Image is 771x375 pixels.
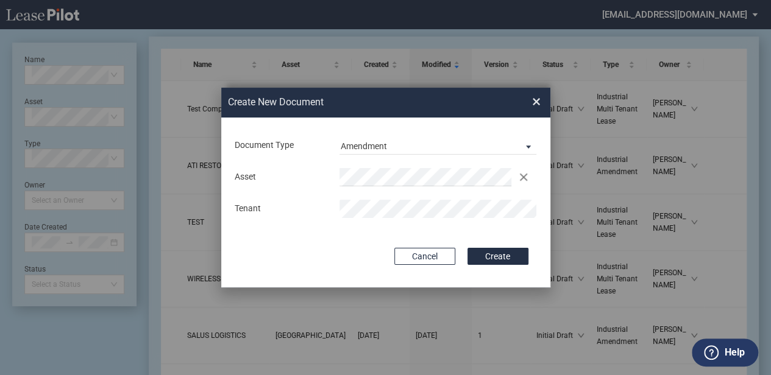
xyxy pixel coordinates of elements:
[339,136,536,155] md-select: Document Type: Amendment
[227,171,333,183] div: Asset
[227,203,333,215] div: Tenant
[394,248,455,265] button: Cancel
[227,139,333,152] div: Document Type
[532,93,541,112] span: ×
[341,141,387,151] div: Amendment
[221,88,550,287] md-dialog: Create New ...
[228,96,489,109] h2: Create New Document
[724,345,744,360] label: Help
[467,248,528,265] button: Create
